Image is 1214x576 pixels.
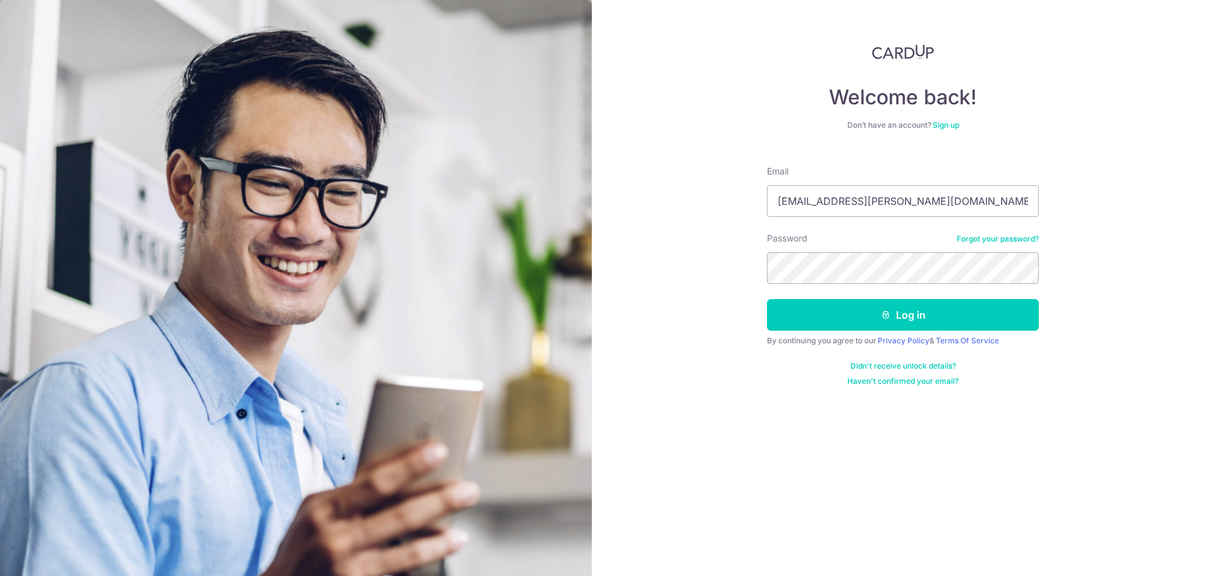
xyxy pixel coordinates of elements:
[767,120,1039,130] div: Don’t have an account?
[850,361,956,371] a: Didn't receive unlock details?
[936,336,999,345] a: Terms Of Service
[767,232,807,245] label: Password
[847,376,959,386] a: Haven't confirmed your email?
[767,299,1039,331] button: Log in
[933,120,959,130] a: Sign up
[878,336,929,345] a: Privacy Policy
[767,185,1039,217] input: Enter your Email
[957,234,1039,244] a: Forgot your password?
[767,165,788,178] label: Email
[767,336,1039,346] div: By continuing you agree to our &
[767,85,1039,110] h4: Welcome back!
[872,44,934,59] img: CardUp Logo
